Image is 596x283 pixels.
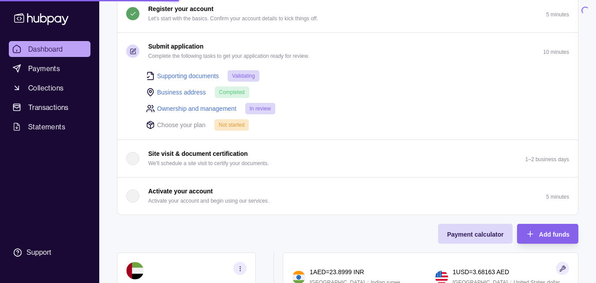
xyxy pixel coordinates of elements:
a: Ownership and management [157,104,236,113]
a: Collections [9,80,90,96]
p: Let's start with the basics. Confirm your account details to kick things off. [148,14,318,23]
p: 10 minutes [543,49,569,55]
span: Transactions [28,102,69,113]
span: Completed [219,89,245,95]
span: In review [250,106,271,112]
div: Support [26,248,51,257]
div: Submit application Complete the following tasks to get your application ready for review.10 minutes [117,70,578,140]
button: Submit application Complete the following tasks to get your application ready for review.10 minutes [117,33,578,70]
a: Transactions [9,99,90,115]
p: 1 USD = 3.68163 AED [453,267,509,277]
button: Add funds [517,224,578,244]
p: Register your account [148,4,214,14]
a: Payments [9,60,90,76]
p: Submit application [148,42,203,51]
p: We'll schedule a site visit to certify your documents. [148,158,269,168]
button: Activate your account Activate your account and begin using our services.5 minutes [117,177,578,215]
span: Add funds [539,231,570,238]
span: Collections [28,83,64,93]
p: 1–2 business days [525,156,569,162]
p: Choose your plan [157,120,206,130]
a: Statements [9,119,90,135]
span: Validating [232,73,255,79]
span: Payment calculator [447,231,503,238]
span: Not started [219,122,245,128]
p: Activate your account and begin using our services. [148,196,269,206]
a: Business address [157,87,206,97]
p: Complete the following tasks to get your application ready for review. [148,51,309,61]
button: Payment calculator [438,224,512,244]
a: Dashboard [9,41,90,57]
p: 5 minutes [546,194,569,200]
span: Statements [28,121,65,132]
img: ae [126,262,144,279]
p: 5 minutes [546,11,569,18]
p: Activate your account [148,186,213,196]
span: Dashboard [28,44,63,54]
button: Site visit & document certification We'll schedule a site visit to certify your documents.1–2 bus... [117,140,578,177]
a: Support [9,243,90,262]
p: Site visit & document certification [148,149,248,158]
span: Payments [28,63,60,74]
p: 1 AED = 23.8999 INR [310,267,364,277]
a: Supporting documents [157,71,219,81]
